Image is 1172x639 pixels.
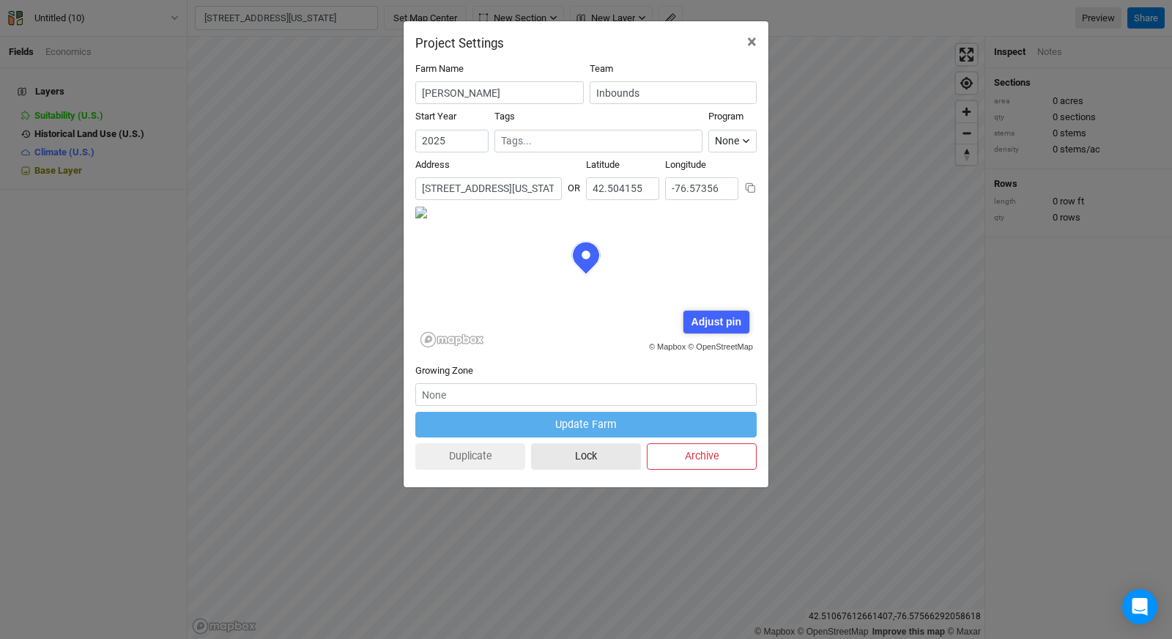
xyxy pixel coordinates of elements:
button: Close [735,21,768,62]
input: Start Year [415,130,489,152]
button: Update Farm [415,412,757,437]
label: Growing Zone [415,364,473,377]
div: Adjust pin [683,311,749,333]
span: × [747,32,757,52]
label: Farm Name [415,62,464,75]
input: Tags... [501,133,696,149]
div: Open Intercom Messenger [1122,589,1157,624]
button: Duplicate [415,443,525,469]
button: Copy [744,182,757,194]
h2: Project Settings [415,36,504,51]
label: Latitude [586,158,620,171]
label: Longitude [665,158,706,171]
label: Tags [494,110,515,123]
button: Lock [531,443,641,469]
input: Project/Farm Name [415,81,584,104]
a: © Mapbox [649,342,686,351]
div: OR [568,170,580,195]
button: None [708,130,757,152]
a: © OpenStreetMap [688,342,753,351]
label: Address [415,158,450,171]
input: Address (123 James St...) [415,177,562,200]
a: Mapbox logo [420,331,484,348]
input: Latitude [586,177,659,200]
label: Start Year [415,110,456,123]
label: Team [590,62,613,75]
button: Archive [647,443,757,469]
input: None [415,383,757,406]
input: Inbounds [590,81,757,104]
div: None [715,133,739,149]
label: Program [708,110,743,123]
input: Longitude [665,177,738,200]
